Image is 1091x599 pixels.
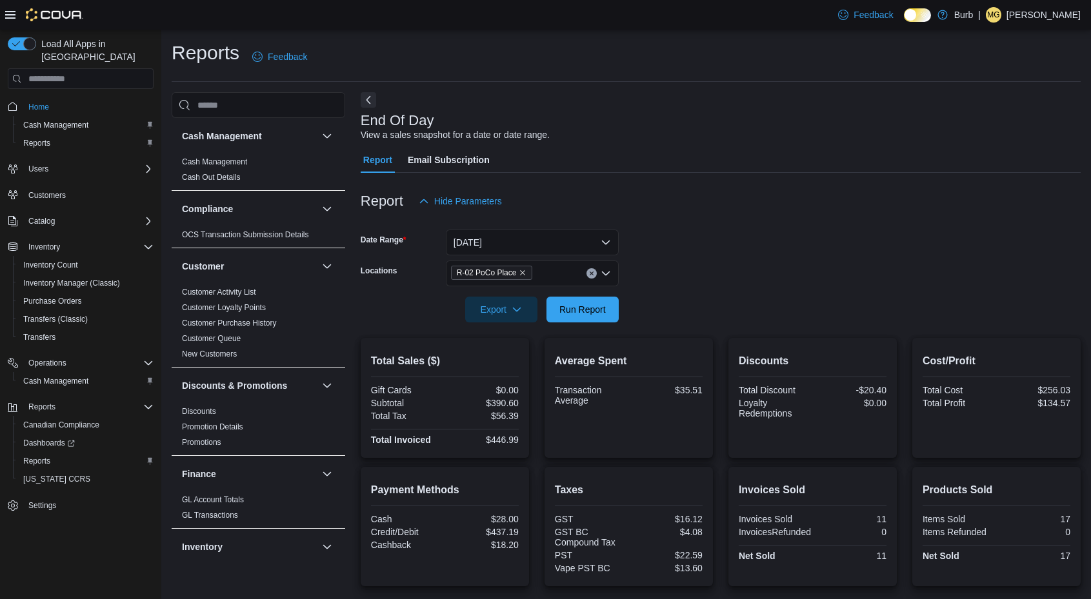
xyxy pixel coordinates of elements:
[13,274,159,292] button: Inventory Manager (Classic)
[555,385,626,406] div: Transaction Average
[987,7,999,23] span: MG
[23,187,154,203] span: Customers
[13,116,159,134] button: Cash Management
[18,257,83,273] a: Inventory Count
[739,514,810,524] div: Invoices Sold
[23,161,54,177] button: Users
[18,293,87,309] a: Purchase Orders
[631,385,703,395] div: $35.51
[999,398,1070,408] div: $134.57
[371,353,519,369] h2: Total Sales ($)
[18,311,93,327] a: Transfers (Classic)
[13,416,159,434] button: Canadian Compliance
[28,242,60,252] span: Inventory
[631,550,703,560] div: $22.59
[182,495,244,504] a: GL Account Totals
[18,117,94,133] a: Cash Management
[923,398,994,408] div: Total Profit
[182,288,256,297] a: Customer Activity List
[18,417,154,433] span: Canadian Compliance
[18,135,154,151] span: Reports
[559,303,606,316] span: Run Report
[923,482,1070,498] h2: Products Sold
[182,202,317,215] button: Compliance
[555,527,626,547] div: GST BC Compound Tax
[182,510,238,520] span: GL Transactions
[23,260,78,270] span: Inventory Count
[999,514,1070,524] div: 17
[23,120,88,130] span: Cash Management
[23,498,61,513] a: Settings
[361,193,403,209] h3: Report
[739,551,776,561] strong: Net Sold
[28,500,56,511] span: Settings
[182,467,317,480] button: Finance
[18,453,154,469] span: Reports
[28,216,55,226] span: Catalog
[18,471,95,487] a: [US_STATE] CCRS
[363,147,392,173] span: Report
[182,495,244,505] span: GL Account Totals
[182,260,317,273] button: Customer
[182,540,317,553] button: Inventory
[546,297,619,322] button: Run Report
[28,102,49,112] span: Home
[182,379,317,392] button: Discounts & Promotions
[182,422,243,431] a: Promotion Details
[999,385,1070,395] div: $256.03
[3,354,159,372] button: Operations
[414,188,507,214] button: Hide Parameters
[182,173,241,182] a: Cash Out Details
[978,7,981,23] p: |
[18,471,154,487] span: Washington CCRS
[815,398,886,408] div: $0.00
[182,437,221,447] span: Promotions
[182,438,221,447] a: Promotions
[23,438,75,448] span: Dashboards
[586,268,597,279] button: Clear input
[18,257,154,273] span: Inventory Count
[13,328,159,346] button: Transfers
[18,275,154,291] span: Inventory Manager (Classic)
[815,551,886,561] div: 11
[555,514,626,524] div: GST
[23,474,90,484] span: [US_STATE] CCRS
[26,8,83,21] img: Cova
[904,8,931,22] input: Dark Mode
[18,117,154,133] span: Cash Management
[447,385,519,395] div: $0.00
[268,50,307,63] span: Feedback
[371,398,443,408] div: Subtotal
[182,422,243,432] span: Promotion Details
[954,7,974,23] p: Burb
[447,411,519,421] div: $56.39
[447,398,519,408] div: $390.60
[361,266,397,276] label: Locations
[18,373,154,389] span: Cash Management
[3,212,159,230] button: Catalog
[986,7,1001,23] div: Matheson George
[23,99,54,115] a: Home
[457,266,517,279] span: R-02 PoCo Place
[434,195,502,208] span: Hide Parameters
[923,551,959,561] strong: Net Sold
[182,172,241,182] span: Cash Out Details
[18,329,154,345] span: Transfers
[23,239,154,255] span: Inventory
[23,376,88,386] span: Cash Management
[182,302,266,313] span: Customer Loyalty Points
[319,201,335,217] button: Compliance
[182,157,247,167] span: Cash Management
[23,161,154,177] span: Users
[13,310,159,328] button: Transfers (Classic)
[815,514,886,524] div: 11
[739,398,810,418] div: Loyalty Redemptions
[182,130,317,142] button: Cash Management
[631,563,703,573] div: $13.60
[446,230,619,255] button: [DATE]
[601,268,611,279] button: Open list of options
[18,293,154,309] span: Purchase Orders
[447,514,519,524] div: $28.00
[361,113,434,128] h3: End Of Day
[23,278,120,288] span: Inventory Manager (Classic)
